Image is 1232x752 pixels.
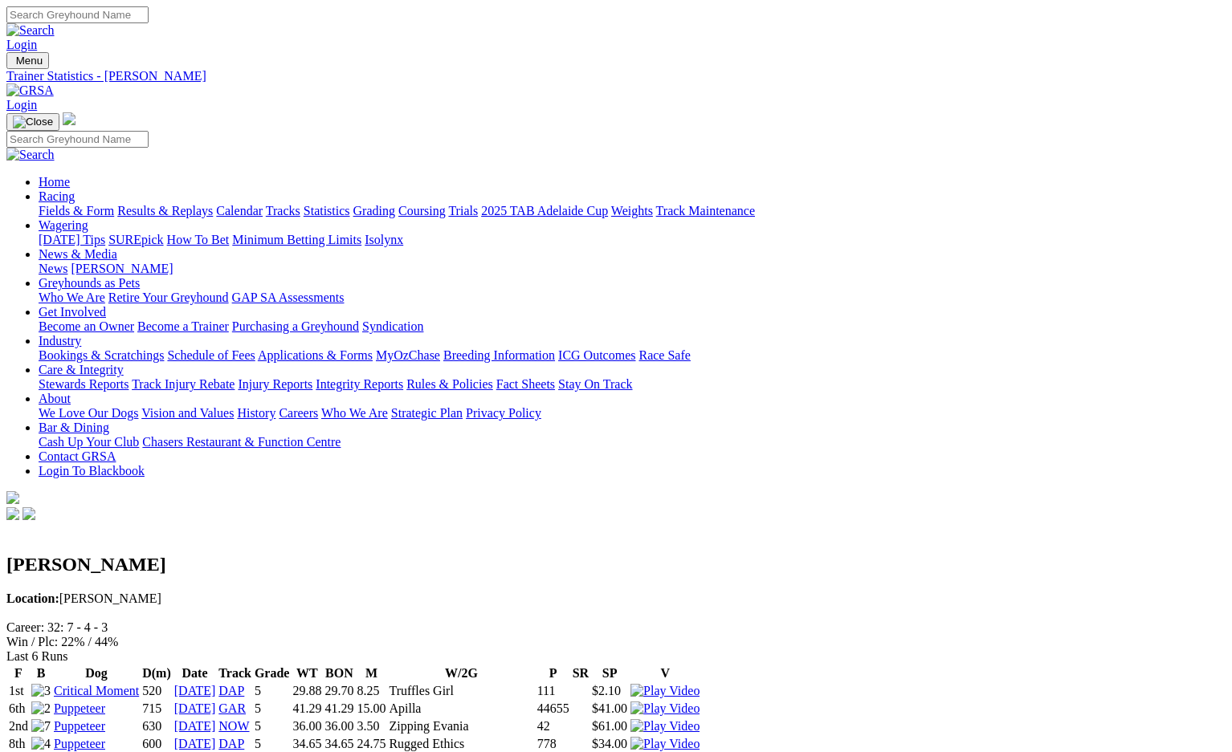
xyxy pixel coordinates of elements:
[630,701,700,715] a: View replay
[16,55,43,67] span: Menu
[39,319,134,333] a: Become an Owner
[6,591,161,605] span: [PERSON_NAME]
[8,701,29,717] td: 6th
[22,507,35,520] img: twitter.svg
[388,701,534,717] td: Apilla
[572,665,589,681] th: SR
[388,683,534,699] td: Truffles Girl
[536,736,570,752] td: 778
[108,233,163,246] a: SUREpick
[13,116,53,128] img: Close
[232,233,361,246] a: Minimum Betting Limits
[174,719,216,733] a: [DATE]
[218,719,249,733] a: NOW
[6,649,1226,664] div: Last 6 Runs
[39,348,1226,363] div: Industry
[292,701,322,717] td: 41.29
[39,435,139,449] a: Cash Up Your Club
[254,701,291,717] td: 5
[39,363,124,376] a: Care & Integrity
[141,683,172,699] td: 520
[630,665,700,681] th: V
[31,701,51,716] img: 2
[6,98,37,112] a: Login
[324,701,354,717] td: 41.29
[39,276,140,290] a: Greyhounds as Pets
[39,233,105,246] a: [DATE] Tips
[54,719,105,733] a: Puppeteer
[279,406,318,420] a: Careers
[141,665,172,681] th: D(m)
[173,665,217,681] th: Date
[39,305,106,319] a: Get Involved
[54,701,105,715] a: Puppeteer
[39,262,67,275] a: News
[481,204,608,217] a: 2025 TAB Adelaide Cup
[356,683,386,699] td: 8.25
[61,635,118,648] text: 22% / 44%
[31,737,51,751] img: 4
[292,665,322,681] th: WT
[611,204,653,217] a: Weights
[591,665,628,681] th: SP
[536,665,570,681] th: P
[31,665,51,681] th: B
[6,6,149,23] input: Search
[591,736,628,752] td: $34.00
[254,736,291,752] td: 5
[218,684,244,697] a: DAP
[304,204,350,217] a: Statistics
[388,718,534,734] td: Zipping Evania
[630,684,700,697] a: View replay
[406,377,493,391] a: Rules & Policies
[266,204,300,217] a: Tracks
[39,204,114,217] a: Fields & Form
[47,620,108,634] text: 32: 7 - 4 - 3
[591,718,628,734] td: $61.00
[376,348,440,362] a: MyOzChase
[39,175,70,189] a: Home
[388,736,534,752] td: Rugged Ethics
[6,507,19,520] img: facebook.svg
[39,421,109,434] a: Bar & Dining
[356,701,386,717] td: 15.00
[39,291,105,304] a: Who We Are
[6,52,49,69] button: Toggle navigation
[6,83,54,98] img: GRSA
[39,392,71,405] a: About
[39,377,129,391] a: Stewards Reports
[6,38,37,51] a: Login
[53,665,140,681] th: Dog
[117,204,213,217] a: Results & Replays
[6,591,59,605] b: Location:
[39,464,145,478] a: Login To Blackbook
[39,334,81,348] a: Industry
[39,449,116,463] a: Contact GRSA
[31,684,51,698] img: 3
[558,348,635,362] a: ICG Outcomes
[466,406,541,420] a: Privacy Policy
[292,718,322,734] td: 36.00
[8,736,29,752] td: 8th
[142,435,341,449] a: Chasers Restaurant & Function Centre
[141,406,234,420] a: Vision and Values
[39,189,75,203] a: Racing
[141,736,172,752] td: 600
[108,291,229,304] a: Retire Your Greyhound
[132,377,235,391] a: Track Injury Rebate
[6,113,59,131] button: Toggle navigation
[238,377,312,391] a: Injury Reports
[6,131,149,148] input: Search
[356,665,386,681] th: M
[39,319,1226,334] div: Get Involved
[630,684,700,698] img: Play Video
[232,319,359,333] a: Purchasing a Greyhound
[536,718,570,734] td: 42
[174,737,216,750] a: [DATE]
[39,218,88,232] a: Wagering
[321,406,388,420] a: Who We Are
[6,23,55,38] img: Search
[630,737,700,751] img: Play Video
[218,701,246,715] a: GAR
[39,262,1226,276] div: News & Media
